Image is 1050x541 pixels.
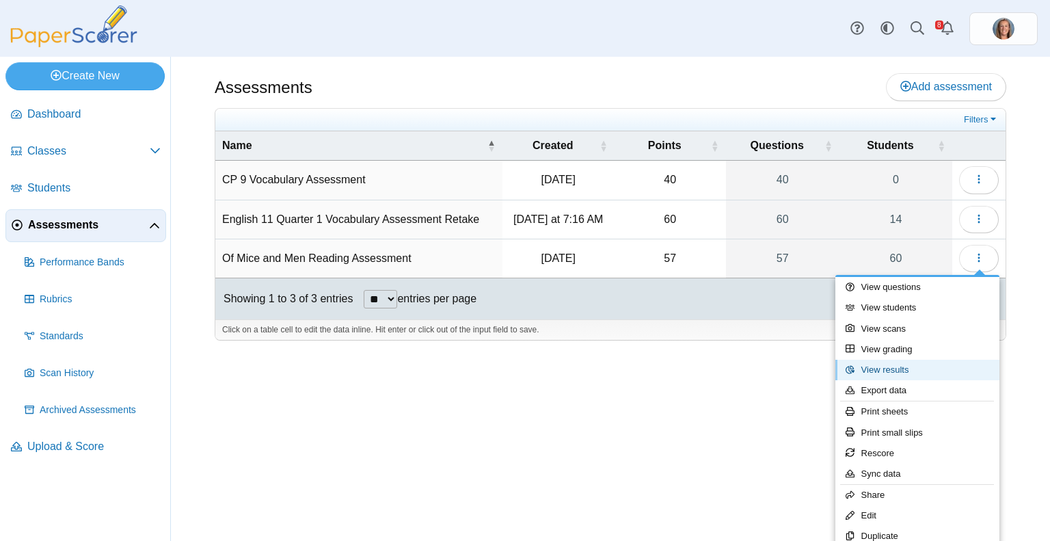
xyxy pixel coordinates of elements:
[886,73,1006,101] a: Add assessment
[5,209,166,242] a: Assessments
[40,367,161,380] span: Scan History
[839,239,952,278] a: 60
[509,138,597,153] span: Created
[835,464,999,484] a: Sync data
[40,256,161,269] span: Performance Bands
[40,293,161,306] span: Rubrics
[600,139,608,153] span: Created : Activate to sort
[993,18,1014,40] span: Samantha Sutphin - MRH Faculty
[19,320,166,353] a: Standards
[835,423,999,443] a: Print small slips
[835,485,999,505] a: Share
[27,439,161,454] span: Upload & Score
[835,505,999,526] a: Edit
[5,135,166,168] a: Classes
[993,18,1014,40] img: ps.WNEQT33M2D3P2Tkp
[960,113,1002,127] a: Filters
[27,181,161,196] span: Students
[487,139,496,153] span: Name : Activate to invert sorting
[835,298,999,318] a: View students
[28,217,149,233] span: Assessments
[711,139,719,153] span: Points : Activate to sort
[846,138,934,153] span: Students
[937,139,945,153] span: Students : Activate to sort
[839,161,952,199] a: 0
[215,161,502,200] td: CP 9 Vocabulary Assessment
[615,200,726,239] td: 60
[969,12,1038,45] a: ps.WNEQT33M2D3P2Tkp
[19,283,166,316] a: Rubrics
[222,138,485,153] span: Name
[5,62,165,90] a: Create New
[621,138,708,153] span: Points
[932,14,962,44] a: Alerts
[19,394,166,427] a: Archived Assessments
[5,38,142,49] a: PaperScorer
[824,139,833,153] span: Questions : Activate to sort
[19,357,166,390] a: Scan History
[835,401,999,422] a: Print sheets
[19,246,166,279] a: Performance Bands
[835,380,999,401] a: Export data
[215,200,502,239] td: English 11 Quarter 1 Vocabulary Assessment Retake
[615,239,726,278] td: 57
[5,431,166,464] a: Upload & Score
[839,200,952,239] a: 14
[5,172,166,205] a: Students
[397,293,476,304] label: entries per page
[5,5,142,47] img: PaperScorer
[835,277,999,298] a: View questions
[215,239,502,278] td: Of Mice and Men Reading Assessment
[215,278,353,319] div: Showing 1 to 3 of 3 entries
[615,161,726,200] td: 40
[835,443,999,464] a: Rescore
[835,339,999,360] a: View grading
[513,213,603,225] time: Sep 26, 2025 at 7:16 AM
[40,330,161,343] span: Standards
[835,360,999,380] a: View results
[726,200,839,239] a: 60
[215,76,312,99] h1: Assessments
[40,404,161,417] span: Archived Assessments
[726,239,839,278] a: 57
[835,319,999,339] a: View scans
[27,107,161,122] span: Dashboard
[900,81,992,92] span: Add assessment
[215,319,1006,340] div: Click on a table cell to edit the data inline. Hit enter or click out of the input field to save.
[27,144,150,159] span: Classes
[541,252,576,264] time: Sep 21, 2025 at 4:36 PM
[541,174,576,185] time: Sep 25, 2025 at 11:53 AM
[733,138,822,153] span: Questions
[5,98,166,131] a: Dashboard
[726,161,839,199] a: 40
